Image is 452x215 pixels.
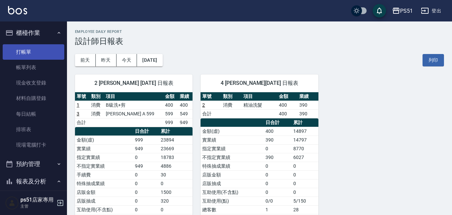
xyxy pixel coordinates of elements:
td: [PERSON_NAME] A 599 [104,109,164,118]
td: 400 [178,101,193,109]
td: 不指定實業績 [75,162,133,170]
h3: 設計師日報表 [75,37,444,46]
td: 0 [159,179,193,188]
td: 400 [264,127,292,136]
td: 合計 [201,109,221,118]
button: 昨天 [96,54,117,66]
th: 業績 [298,92,318,101]
td: 互助使用(不含點) [201,188,263,197]
p: 主管 [20,203,55,209]
td: 390 [298,109,318,118]
td: 949 [133,144,159,153]
th: 累計 [292,118,318,127]
td: 949 [178,118,193,127]
td: 5/150 [292,197,318,205]
td: 指定實業績 [75,153,133,162]
td: 0/0 [264,197,292,205]
td: 400 [277,101,298,109]
a: 材料自購登錄 [3,91,64,106]
a: 1 [77,102,79,108]
th: 單號 [75,92,89,101]
td: 549 [178,109,193,118]
a: 現場電腦打卡 [3,137,64,153]
th: 項目 [104,92,164,101]
td: 28 [292,205,318,214]
button: 今天 [117,54,137,66]
th: 項目 [242,92,277,101]
td: 0 [292,188,318,197]
td: 總客數 [201,205,263,214]
td: 店販抽成 [201,179,263,188]
a: 現金收支登錄 [3,75,64,91]
td: 320 [159,197,193,205]
td: 店販抽成 [75,197,133,205]
td: 400 [163,101,178,109]
td: 14797 [292,136,318,144]
td: 0 [292,162,318,170]
h2: Employee Daily Report [75,30,444,34]
td: 手續費 [75,170,133,179]
button: 櫃檯作業 [3,24,64,42]
td: 特殊抽成業績 [201,162,263,170]
td: 1500 [159,188,193,197]
th: 類別 [89,92,104,101]
td: 23894 [159,136,193,144]
div: PS51 [400,7,413,15]
td: 店販金額 [75,188,133,197]
a: 2 [202,102,205,108]
td: 0 [264,162,292,170]
a: 排班表 [3,122,64,137]
th: 日合計 [264,118,292,127]
td: 實業績 [75,144,133,153]
th: 類別 [221,92,242,101]
td: 400 [277,109,298,118]
td: 8770 [292,144,318,153]
td: 0 [133,179,159,188]
td: 不指定實業績 [201,153,263,162]
table: a dense table [201,92,318,118]
td: 14897 [292,127,318,136]
td: 18783 [159,153,193,162]
td: 0 [133,197,159,205]
th: 金額 [163,92,178,101]
td: 0 [292,170,318,179]
td: 消費 [221,101,242,109]
th: 業績 [178,92,193,101]
td: 合計 [75,118,89,127]
td: 互助使用(點) [201,197,263,205]
td: 精油洗髮 [242,101,277,109]
td: 0 [133,153,159,162]
td: 949 [133,162,159,170]
td: 0 [264,179,292,188]
button: [DATE] [137,54,162,66]
span: 4 [PERSON_NAME][DATE] 日報表 [209,80,310,87]
td: 特殊抽成業績 [75,179,133,188]
button: save [373,4,386,17]
td: 0 [264,188,292,197]
td: 消費 [89,109,104,118]
span: 2 [PERSON_NAME] [DATE] 日報表 [83,80,184,87]
td: 0 [264,144,292,153]
a: 帳單列表 [3,60,64,75]
td: 互助使用(不含點) [75,205,133,214]
td: 0 [133,188,159,197]
td: 0 [159,205,193,214]
a: 打帳單 [3,44,64,60]
img: Logo [8,6,27,14]
td: 0 [292,179,318,188]
td: 390 [298,101,318,109]
td: 6027 [292,153,318,162]
th: 累計 [159,127,193,136]
td: 店販金額 [201,170,263,179]
td: 30 [159,170,193,179]
h5: ps51店家專用 [20,197,55,203]
button: PS51 [389,4,416,18]
td: 實業績 [201,136,263,144]
td: 999 [163,118,178,127]
button: 列印 [423,54,444,66]
button: 登出 [418,5,444,17]
td: 390 [264,153,292,162]
td: 23669 [159,144,193,153]
td: 4886 [159,162,193,170]
button: 前天 [75,54,96,66]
